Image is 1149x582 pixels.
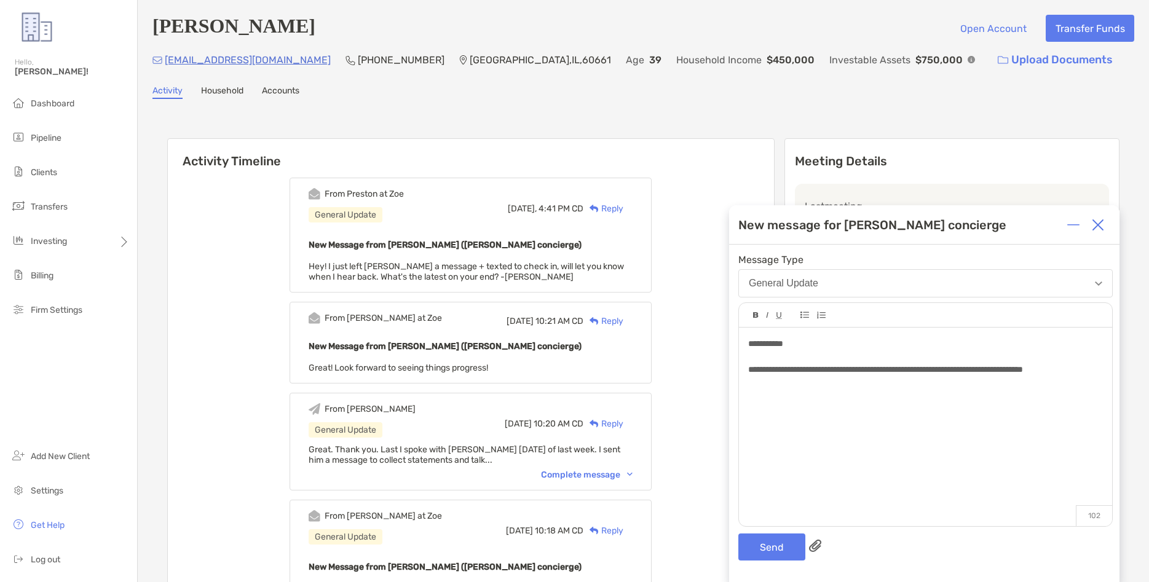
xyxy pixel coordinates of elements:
img: Editor control icon [753,312,759,318]
span: Settings [31,486,63,496]
a: Accounts [262,85,299,99]
img: Close [1092,219,1104,231]
p: [PHONE_NUMBER] [358,52,444,68]
span: Firm Settings [31,305,82,315]
p: $750,000 [915,52,963,68]
span: Billing [31,270,53,281]
p: [EMAIL_ADDRESS][DOMAIN_NAME] [165,52,331,68]
img: paperclip attachments [809,540,821,552]
span: 10:20 AM CD [534,419,583,429]
div: Reply [583,202,623,215]
div: From [PERSON_NAME] at Zoe [325,511,442,521]
span: Dashboard [31,98,74,109]
img: Open dropdown arrow [1095,281,1102,286]
div: General Update [749,278,818,289]
img: Chevron icon [627,473,633,476]
div: General Update [309,422,382,438]
span: Transfers [31,202,68,212]
img: Event icon [309,188,320,200]
img: Event icon [309,510,320,522]
p: 39 [649,52,661,68]
img: Expand or collapse [1067,219,1080,231]
div: Reply [583,417,623,430]
a: Activity [152,85,183,99]
b: New Message from [PERSON_NAME] ([PERSON_NAME] concierge) [309,562,582,572]
div: Complete message [541,470,633,480]
p: Investable Assets [829,52,910,68]
div: Reply [583,315,623,328]
img: Reply icon [590,527,599,535]
a: Household [201,85,243,99]
p: [GEOGRAPHIC_DATA] , IL , 60661 [470,52,611,68]
h4: [PERSON_NAME] [152,15,315,42]
a: Upload Documents [990,47,1121,73]
p: 102 [1076,505,1112,526]
span: Log out [31,554,60,565]
img: dashboard icon [11,95,26,110]
img: transfers icon [11,199,26,213]
span: [DATE] [505,419,532,429]
button: Send [738,533,805,560]
span: 4:41 PM CD [539,203,583,214]
span: Pipeline [31,133,61,143]
img: Event icon [309,312,320,324]
div: General Update [309,207,382,222]
img: Event icon [309,403,320,415]
img: Editor control icon [766,312,768,318]
img: Zoe Logo [15,5,59,49]
span: [DATE], [508,203,537,214]
img: Editor control icon [800,312,809,318]
img: Phone Icon [345,55,355,65]
img: Editor control icon [816,312,826,319]
button: General Update [738,269,1113,297]
button: Open Account [950,15,1036,42]
span: Great! Look forward to seeing things progress! [309,363,488,373]
span: Great. Thank you. Last I spoke with [PERSON_NAME] [DATE] of last week. I sent him a message to co... [309,444,620,465]
img: Reply icon [590,420,599,428]
p: $450,000 [767,52,815,68]
img: clients icon [11,164,26,179]
b: New Message from [PERSON_NAME] ([PERSON_NAME] concierge) [309,240,582,250]
span: 10:18 AM CD [535,525,583,536]
span: Message Type [738,254,1113,265]
img: Reply icon [590,317,599,325]
img: billing icon [11,267,26,282]
span: Hey! I just left [PERSON_NAME] a message + texted to check in, will let you know when I hear back... [309,261,624,282]
span: Get Help [31,520,65,530]
img: button icon [998,56,1008,65]
span: [PERSON_NAME]! [15,66,130,77]
p: Last meeting [805,199,1099,214]
span: Investing [31,236,67,246]
img: Reply icon [590,205,599,213]
img: get-help icon [11,517,26,532]
img: logout icon [11,551,26,566]
img: Editor control icon [776,312,782,319]
img: Info Icon [968,56,975,63]
h6: Activity Timeline [168,139,774,168]
button: Transfer Funds [1046,15,1134,42]
img: settings icon [11,482,26,497]
div: New message for [PERSON_NAME] concierge [738,218,1006,232]
img: add_new_client icon [11,448,26,463]
span: [DATE] [507,316,534,326]
div: Reply [583,524,623,537]
span: 10:21 AM CD [535,316,583,326]
b: New Message from [PERSON_NAME] ([PERSON_NAME] concierge) [309,341,582,352]
div: General Update [309,529,382,545]
img: pipeline icon [11,130,26,144]
p: Household Income [676,52,762,68]
div: From [PERSON_NAME] [325,404,416,414]
span: [DATE] [506,525,533,536]
div: From Preston at Zoe [325,189,404,199]
p: Age [626,52,644,68]
span: Clients [31,167,57,178]
p: Meeting Details [795,154,1109,169]
img: firm-settings icon [11,302,26,317]
div: From [PERSON_NAME] at Zoe [325,313,442,323]
img: investing icon [11,233,26,248]
img: Location Icon [459,55,467,65]
span: Add New Client [31,451,90,462]
img: Email Icon [152,57,162,64]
